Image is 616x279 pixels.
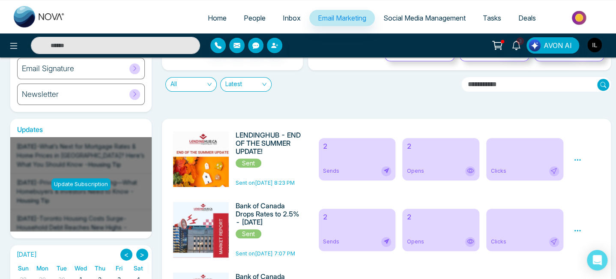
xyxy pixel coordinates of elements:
a: Wednesday [73,263,89,273]
span: Sent [236,229,261,238]
img: Nova CRM Logo [14,6,65,27]
h6: Email Signature [22,64,74,73]
button: > [136,249,148,261]
span: Latest [225,78,266,91]
a: Tuesday [55,263,69,273]
span: 3 [516,37,524,45]
span: Clicks [490,167,506,175]
h6: 2 [323,213,392,221]
a: Social Media Management [375,10,474,26]
a: Inbox [274,10,309,26]
div: Update Subscription [51,178,111,190]
span: Opens [407,167,424,175]
img: Lead Flow [529,39,541,51]
span: Social Media Management [383,14,466,22]
h6: Updates [10,126,152,134]
span: Clicks [490,238,506,246]
span: Sends [323,167,339,175]
a: Deals [510,10,544,26]
a: Tasks [474,10,510,26]
span: Sent on [DATE] 8:23 PM [236,180,295,186]
span: People [244,14,266,22]
button: < [120,249,132,261]
h6: 2 [323,142,392,150]
a: Saturday [132,263,145,273]
a: Friday [114,263,124,273]
h2: [DATE] [14,251,37,258]
span: Tasks [483,14,501,22]
span: Sends [323,238,339,246]
h6: Newsletter [22,90,59,99]
a: Monday [35,263,50,273]
span: Home [208,14,227,22]
h6: 2 [407,213,475,221]
a: Sunday [16,263,30,273]
span: Deals [518,14,536,22]
h6: Bank of Canada Drops Rates to 2.5% - [DATE] [236,202,303,227]
a: People [235,10,274,26]
span: Sent [236,159,261,168]
div: Open Intercom Messenger [587,250,607,270]
a: Home [199,10,235,26]
span: Email Marketing [318,14,366,22]
a: Thursday [93,263,107,273]
a: Email Marketing [309,10,375,26]
span: Opens [407,238,424,246]
span: All [170,78,212,91]
span: Inbox [283,14,301,22]
span: Sent on [DATE] 7:07 PM [236,250,295,257]
img: Market-place.gif [549,8,611,27]
h6: LENDINGHUB - END OF THE SUMMER UPDATE! [236,131,303,156]
h6: 2 [407,142,475,150]
img: User Avatar [587,38,602,52]
button: AVON AI [526,37,579,54]
span: AVON AI [544,40,572,51]
a: 3 [506,37,526,52]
